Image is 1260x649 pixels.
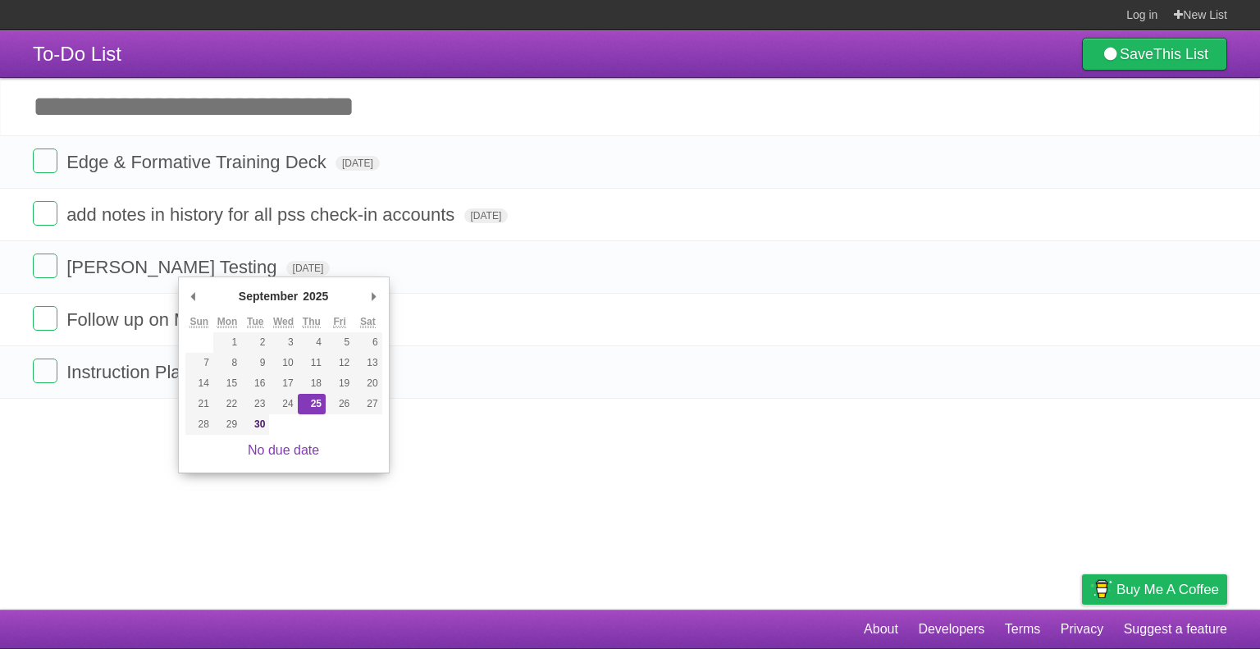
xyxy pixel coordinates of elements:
[33,306,57,331] label: Done
[1124,614,1227,645] a: Suggest a feature
[326,353,354,373] button: 12
[185,414,213,435] button: 28
[185,353,213,373] button: 7
[66,152,331,172] span: Edge & Formative Training Deck
[33,43,121,65] span: To-Do List
[213,394,241,414] button: 22
[326,373,354,394] button: 19
[213,414,241,435] button: 29
[66,257,281,277] span: [PERSON_NAME] Testing
[213,353,241,373] button: 8
[247,316,263,328] abbr: Tuesday
[354,373,381,394] button: 20
[336,156,380,171] span: [DATE]
[918,614,984,645] a: Developers
[248,443,319,457] a: No due date
[213,373,241,394] button: 15
[269,353,297,373] button: 10
[241,394,269,414] button: 23
[286,261,331,276] span: [DATE]
[241,353,269,373] button: 9
[354,332,381,353] button: 6
[66,204,459,225] span: add notes in history for all pss check-in accounts
[189,316,208,328] abbr: Sunday
[464,208,509,223] span: [DATE]
[273,316,294,328] abbr: Wednesday
[66,362,299,382] span: Instruction Planning Training
[185,394,213,414] button: 21
[213,332,241,353] button: 1
[269,373,297,394] button: 17
[298,353,326,373] button: 11
[1082,38,1227,71] a: SaveThis List
[360,316,376,328] abbr: Saturday
[66,309,237,330] span: Follow up on Mineral
[185,373,213,394] button: 14
[333,316,345,328] abbr: Friday
[1116,575,1219,604] span: Buy me a coffee
[241,332,269,353] button: 2
[303,316,321,328] abbr: Thursday
[298,373,326,394] button: 18
[269,332,297,353] button: 3
[269,394,297,414] button: 24
[33,201,57,226] label: Done
[300,284,331,309] div: 2025
[298,394,326,414] button: 25
[236,284,300,309] div: September
[1090,575,1112,603] img: Buy me a coffee
[217,316,238,328] abbr: Monday
[1082,574,1227,605] a: Buy me a coffee
[33,149,57,173] label: Done
[326,394,354,414] button: 26
[354,353,381,373] button: 13
[1153,46,1208,62] b: This List
[1061,614,1103,645] a: Privacy
[1005,614,1041,645] a: Terms
[185,284,202,309] button: Previous Month
[298,332,326,353] button: 4
[241,373,269,394] button: 16
[354,394,381,414] button: 27
[33,254,57,278] label: Done
[864,614,898,645] a: About
[33,359,57,383] label: Done
[366,284,382,309] button: Next Month
[326,332,354,353] button: 5
[241,414,269,435] button: 30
